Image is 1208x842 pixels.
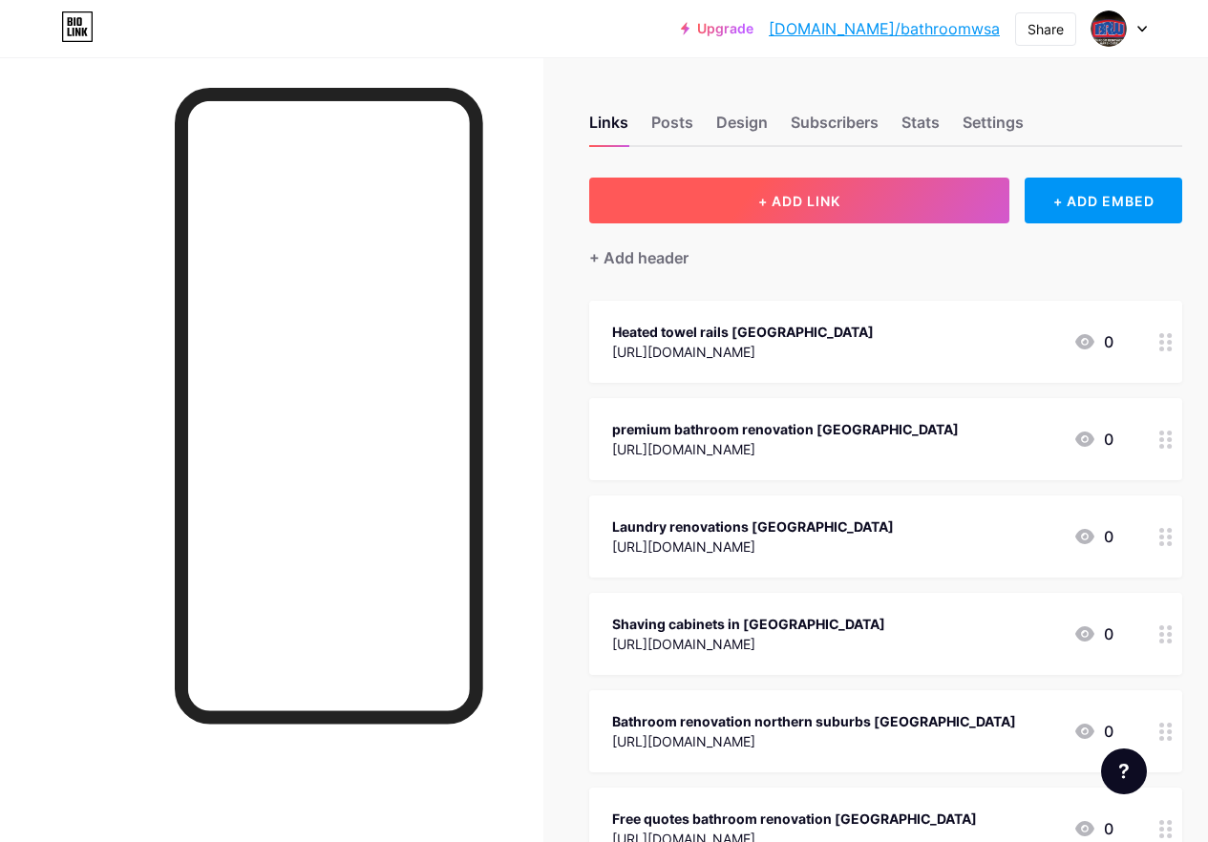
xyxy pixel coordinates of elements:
div: Bathroom renovation northern suburbs [GEOGRAPHIC_DATA] [612,711,1016,731]
div: 0 [1073,817,1113,840]
div: Settings [963,111,1024,145]
div: [URL][DOMAIN_NAME] [612,634,885,654]
div: Shaving cabinets in [GEOGRAPHIC_DATA] [612,614,885,634]
div: Laundry renovations [GEOGRAPHIC_DATA] [612,516,894,537]
div: 0 [1073,330,1113,353]
div: 0 [1073,525,1113,548]
div: Design [716,111,768,145]
div: Posts [651,111,693,145]
a: [DOMAIN_NAME]/bathroomwsa [769,17,1000,40]
div: Heated towel rails [GEOGRAPHIC_DATA] [612,322,874,342]
div: [URL][DOMAIN_NAME] [612,342,874,362]
div: Stats [901,111,940,145]
a: Upgrade [681,21,753,36]
span: + ADD LINK [758,193,840,209]
div: [URL][DOMAIN_NAME] [612,731,1016,751]
div: 0 [1073,622,1113,645]
div: Share [1028,19,1064,39]
div: + Add header [589,246,689,269]
div: Free quotes bathroom renovation [GEOGRAPHIC_DATA] [612,809,977,829]
img: bathroomwsa [1091,11,1127,47]
button: + ADD LINK [589,178,1009,223]
div: Links [589,111,628,145]
div: 0 [1073,428,1113,451]
div: premium bathroom renovation [GEOGRAPHIC_DATA] [612,419,959,439]
div: [URL][DOMAIN_NAME] [612,537,894,557]
div: + ADD EMBED [1025,178,1182,223]
div: Subscribers [791,111,879,145]
div: [URL][DOMAIN_NAME] [612,439,959,459]
div: 0 [1073,720,1113,743]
